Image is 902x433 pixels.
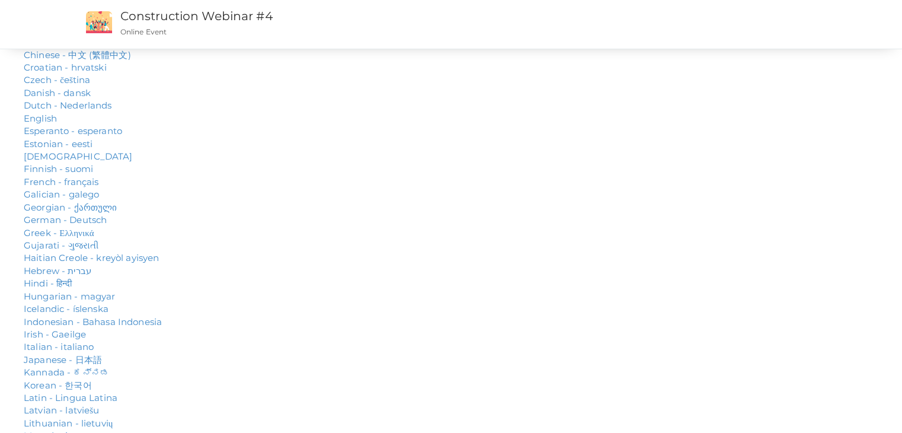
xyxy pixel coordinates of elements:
[24,316,162,327] a: Indonesian - Bahasa Indonesia
[24,265,91,276] a: Hebrew - ‎‫עברית‬‎
[24,329,86,340] a: Irish - Gaeilge
[120,27,572,37] p: Online Event
[24,138,93,149] a: Estonian - eesti
[24,163,93,174] a: Finnish - suomi
[24,214,107,225] a: German - Deutsch
[24,49,131,61] a: Chinese - 中文 (繁體中文)
[24,113,57,124] a: English
[24,100,112,111] a: Dutch - Nederlands
[24,392,117,403] a: Latin - Lingua Latina
[24,418,113,429] a: Lithuanian - lietuvių
[24,303,109,314] a: Icelandic - íslenska
[24,151,133,162] a: [DEMOGRAPHIC_DATA]
[24,176,98,187] a: French - français
[86,11,112,33] img: event2.png
[24,354,102,365] a: Japanese - 日本語
[24,278,72,289] a: Hindi - हिन्दी
[24,341,94,352] a: Italian - italiano
[24,291,116,302] a: Hungarian - magyar
[120,9,273,23] a: Construction Webinar #4
[24,240,98,251] a: Gujarati - ગુજરાતી
[24,227,94,238] a: Greek - Ελληνικά
[24,87,91,98] a: Danish - dansk
[24,405,99,416] a: Latvian - latviešu
[24,62,107,73] a: Croatian - hrvatski
[24,125,122,136] a: Esperanto - esperanto
[24,202,117,213] a: Georgian - ქართული
[24,252,159,263] a: Haitian Creole - kreyòl ayisyen
[24,380,92,391] a: Korean - 한국어
[24,189,99,200] a: Galician - galego
[24,367,109,378] a: Kannada - ಕನ್ನಡ
[24,74,91,85] a: Czech - čeština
